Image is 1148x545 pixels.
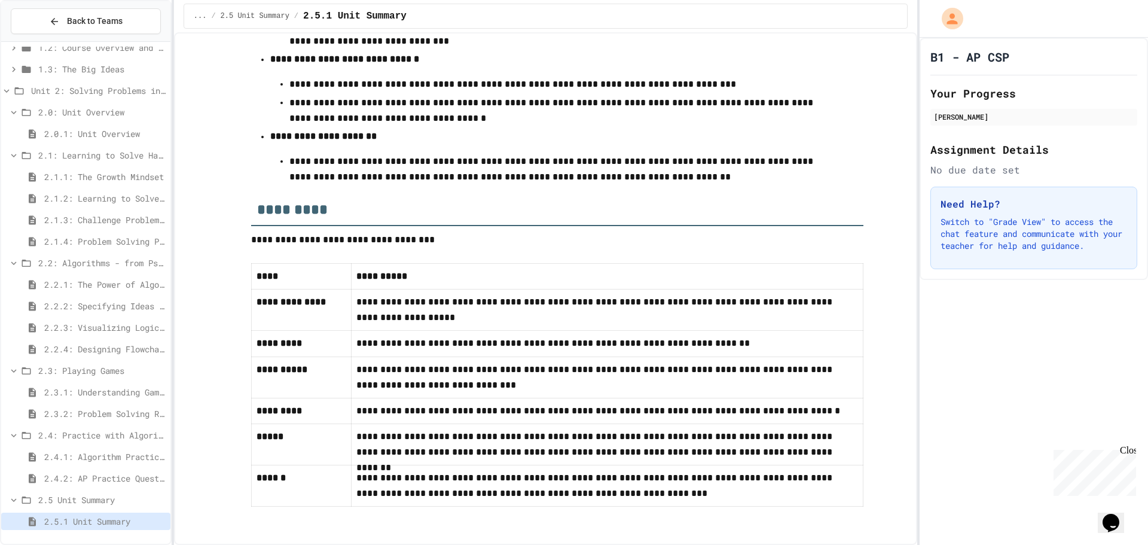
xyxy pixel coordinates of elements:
span: / [211,11,215,21]
span: 2.2.3: Visualizing Logic with Flowcharts [44,321,166,334]
div: No due date set [930,163,1137,177]
span: Unit 2: Solving Problems in Computer Science [31,84,166,97]
span: / [294,11,298,21]
span: 2.0.1: Unit Overview [44,127,166,140]
span: 1.2: Course Overview and the AP Exam [38,41,166,54]
h2: Your Progress [930,85,1137,102]
span: 1.3: The Big Ideas [38,63,166,75]
span: 2.1.1: The Growth Mindset [44,170,166,183]
span: 2.4: Practice with Algorithms [38,429,166,442]
span: 2.2.1: The Power of Algorithms [44,278,166,291]
h3: Need Help? [941,197,1127,211]
span: 2.1: Learning to Solve Hard Problems [38,149,166,162]
span: 2.5.1 Unit Summary [44,515,166,528]
span: ... [194,11,207,21]
span: 2.2.4: Designing Flowcharts [44,343,166,355]
span: 2.2: Algorithms - from Pseudocode to Flowcharts [38,257,166,269]
span: 2.3.1: Understanding Games with Flowcharts [44,386,166,398]
p: Switch to "Grade View" to access the chat feature and communicate with your teacher for help and ... [941,216,1127,252]
span: 2.1.3: Challenge Problem - The Bridge [44,214,166,226]
iframe: chat widget [1049,445,1136,496]
div: My Account [929,5,966,32]
button: Back to Teams [11,8,161,34]
div: Chat with us now!Close [5,5,83,76]
span: 2.1.2: Learning to Solve Hard Problems [44,192,166,205]
iframe: chat widget [1098,497,1136,533]
span: 2.4.1: Algorithm Practice Exercises [44,450,166,463]
h1: B1 - AP CSP [930,48,1009,65]
span: 2.3: Playing Games [38,364,166,377]
span: 2.5 Unit Summary [221,11,289,21]
span: 2.5 Unit Summary [38,494,166,506]
span: 2.0: Unit Overview [38,106,166,118]
span: 2.1.4: Problem Solving Practice [44,235,166,248]
span: 2.5.1 Unit Summary [303,9,407,23]
h2: Assignment Details [930,141,1137,158]
span: 2.4.2: AP Practice Questions [44,472,166,485]
span: Back to Teams [67,15,123,28]
span: 2.2.2: Specifying Ideas with Pseudocode [44,300,166,312]
div: [PERSON_NAME] [934,111,1134,122]
span: 2.3.2: Problem Solving Reflection [44,407,166,420]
